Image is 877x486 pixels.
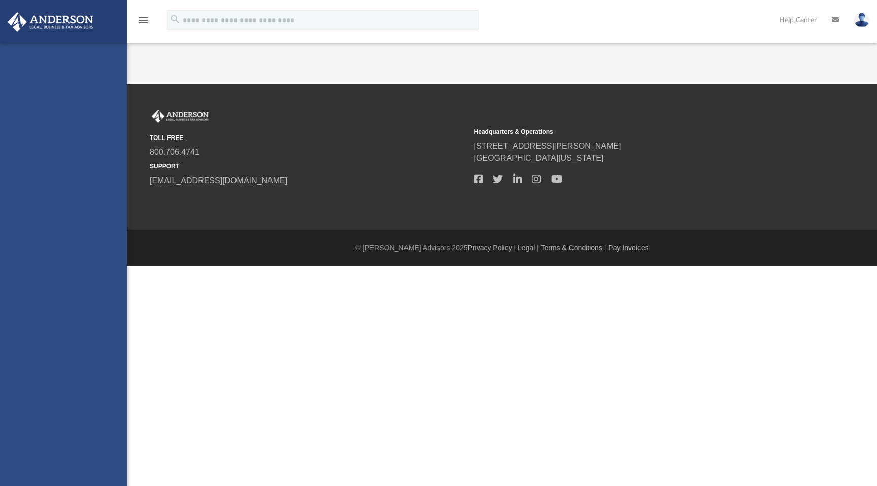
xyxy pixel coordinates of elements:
[137,19,149,26] a: menu
[518,244,539,252] a: Legal |
[170,14,181,25] i: search
[150,176,287,185] a: [EMAIL_ADDRESS][DOMAIN_NAME]
[5,12,96,32] img: Anderson Advisors Platinum Portal
[150,110,211,123] img: Anderson Advisors Platinum Portal
[608,244,648,252] a: Pay Invoices
[474,142,621,150] a: [STREET_ADDRESS][PERSON_NAME]
[541,244,606,252] a: Terms & Conditions |
[150,133,467,143] small: TOLL FREE
[474,127,791,136] small: Headquarters & Operations
[150,162,467,171] small: SUPPORT
[127,242,877,253] div: © [PERSON_NAME] Advisors 2025
[468,244,516,252] a: Privacy Policy |
[854,13,869,27] img: User Pic
[474,154,604,162] a: [GEOGRAPHIC_DATA][US_STATE]
[150,148,199,156] a: 800.706.4741
[137,14,149,26] i: menu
